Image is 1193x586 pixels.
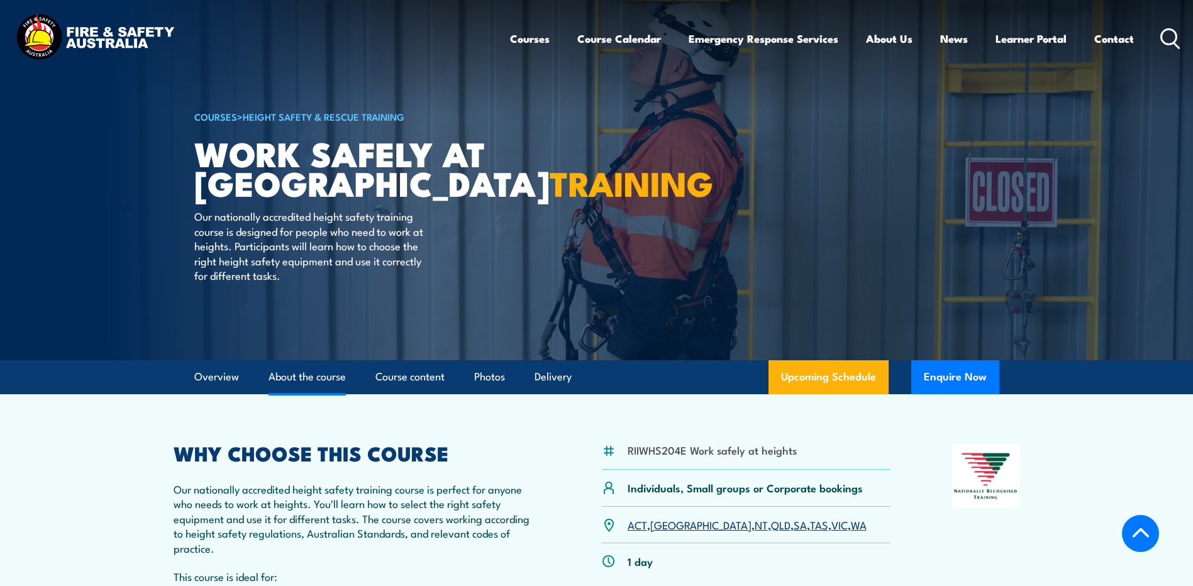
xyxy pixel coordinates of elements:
a: NT [755,517,768,532]
p: Our nationally accredited height safety training course is designed for people who need to work a... [194,209,424,282]
a: News [940,22,968,55]
a: About the course [269,360,346,394]
p: 1 day [628,554,653,568]
a: Courses [510,22,550,55]
li: RIIWHS204E Work safely at heights [628,443,797,457]
a: TAS [810,517,828,532]
a: ACT [628,517,647,532]
a: Course content [375,360,445,394]
a: Emergency Response Services [689,22,838,55]
a: WA [851,517,867,532]
p: Individuals, Small groups or Corporate bookings [628,480,863,495]
a: Upcoming Schedule [769,360,889,394]
img: Nationally Recognised Training logo. [952,444,1020,508]
a: VIC [831,517,848,532]
h6: > [194,109,505,124]
button: Enquire Now [911,360,999,394]
a: Contact [1094,22,1134,55]
a: QLD [771,517,791,532]
a: About Us [866,22,913,55]
a: Learner Portal [996,22,1067,55]
strong: TRAINING [550,156,713,208]
p: Our nationally accredited height safety training course is perfect for anyone who needs to work a... [174,482,541,555]
a: Course Calendar [577,22,661,55]
a: COURSES [194,109,237,123]
a: Overview [194,360,239,394]
a: Photos [474,360,505,394]
a: Delivery [535,360,572,394]
p: This course is ideal for: [174,569,541,583]
a: Height Safety & Rescue Training [243,109,404,123]
h2: WHY CHOOSE THIS COURSE [174,444,541,462]
a: [GEOGRAPHIC_DATA] [650,517,752,532]
p: , , , , , , , [628,517,867,532]
a: SA [794,517,807,532]
h1: Work Safely at [GEOGRAPHIC_DATA] [194,138,505,197]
